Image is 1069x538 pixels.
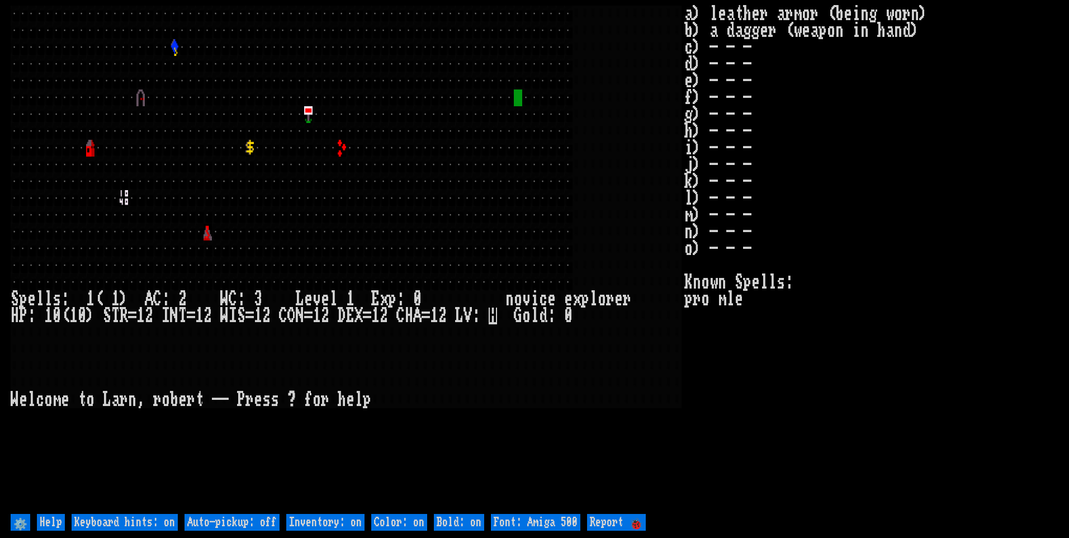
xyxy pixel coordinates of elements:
[564,291,573,308] div: e
[162,308,170,324] div: I
[53,291,61,308] div: s
[287,391,296,408] div: ?
[103,391,111,408] div: L
[170,308,178,324] div: N
[522,291,531,308] div: v
[178,308,187,324] div: T
[531,308,539,324] div: l
[120,308,128,324] div: R
[44,308,53,324] div: 1
[19,308,27,324] div: P
[489,308,497,324] mark: H
[61,308,69,324] div: (
[371,308,380,324] div: 1
[11,308,19,324] div: H
[27,291,36,308] div: e
[354,391,363,408] div: l
[245,391,254,408] div: r
[69,308,78,324] div: 1
[128,391,136,408] div: n
[162,391,170,408] div: o
[396,291,405,308] div: :
[491,514,580,531] input: Font: Amiga 500
[472,308,480,324] div: :
[514,291,522,308] div: o
[136,391,145,408] div: ,
[346,291,354,308] div: 1
[237,391,245,408] div: P
[321,391,329,408] div: r
[313,291,321,308] div: v
[111,391,120,408] div: a
[254,391,262,408] div: e
[229,291,237,308] div: C
[44,291,53,308] div: l
[438,308,447,324] div: 2
[162,291,170,308] div: :
[589,291,598,308] div: l
[103,308,111,324] div: S
[522,308,531,324] div: o
[684,6,1058,511] stats: a) leather armor (being worn) b) a dagger (weapon in hand) c) - - - d) - - - e) - - - f) - - - g)...
[36,291,44,308] div: l
[514,308,522,324] div: G
[434,514,484,531] input: Bold: on
[195,308,204,324] div: 1
[455,308,463,324] div: L
[313,391,321,408] div: o
[547,291,556,308] div: e
[220,291,229,308] div: W
[37,514,65,531] input: Help
[185,514,280,531] input: Auto-pickup: off
[170,391,178,408] div: b
[136,308,145,324] div: 1
[581,291,589,308] div: p
[598,291,606,308] div: o
[413,308,422,324] div: A
[279,308,287,324] div: C
[505,291,514,308] div: n
[178,391,187,408] div: e
[422,308,430,324] div: =
[296,308,304,324] div: N
[111,308,120,324] div: T
[153,391,162,408] div: r
[53,308,61,324] div: 0
[19,291,27,308] div: p
[396,308,405,324] div: C
[623,291,631,308] div: r
[313,308,321,324] div: 1
[78,391,86,408] div: t
[36,391,44,408] div: c
[539,291,547,308] div: c
[338,391,346,408] div: h
[212,391,220,408] div: -
[245,308,254,324] div: =
[19,391,27,408] div: e
[61,291,69,308] div: :
[27,308,36,324] div: :
[286,514,365,531] input: Inventory: on
[11,391,19,408] div: W
[78,308,86,324] div: 0
[237,308,245,324] div: S
[430,308,438,324] div: 1
[346,308,354,324] div: E
[271,391,279,408] div: s
[204,308,212,324] div: 2
[178,291,187,308] div: 2
[120,391,128,408] div: r
[346,391,354,408] div: e
[111,291,120,308] div: 1
[11,514,30,531] input: ⚙️
[564,308,573,324] div: 0
[304,308,313,324] div: =
[128,308,136,324] div: =
[27,391,36,408] div: l
[405,308,413,324] div: H
[321,291,329,308] div: e
[94,291,103,308] div: (
[380,291,388,308] div: x
[153,291,162,308] div: C
[145,291,153,308] div: A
